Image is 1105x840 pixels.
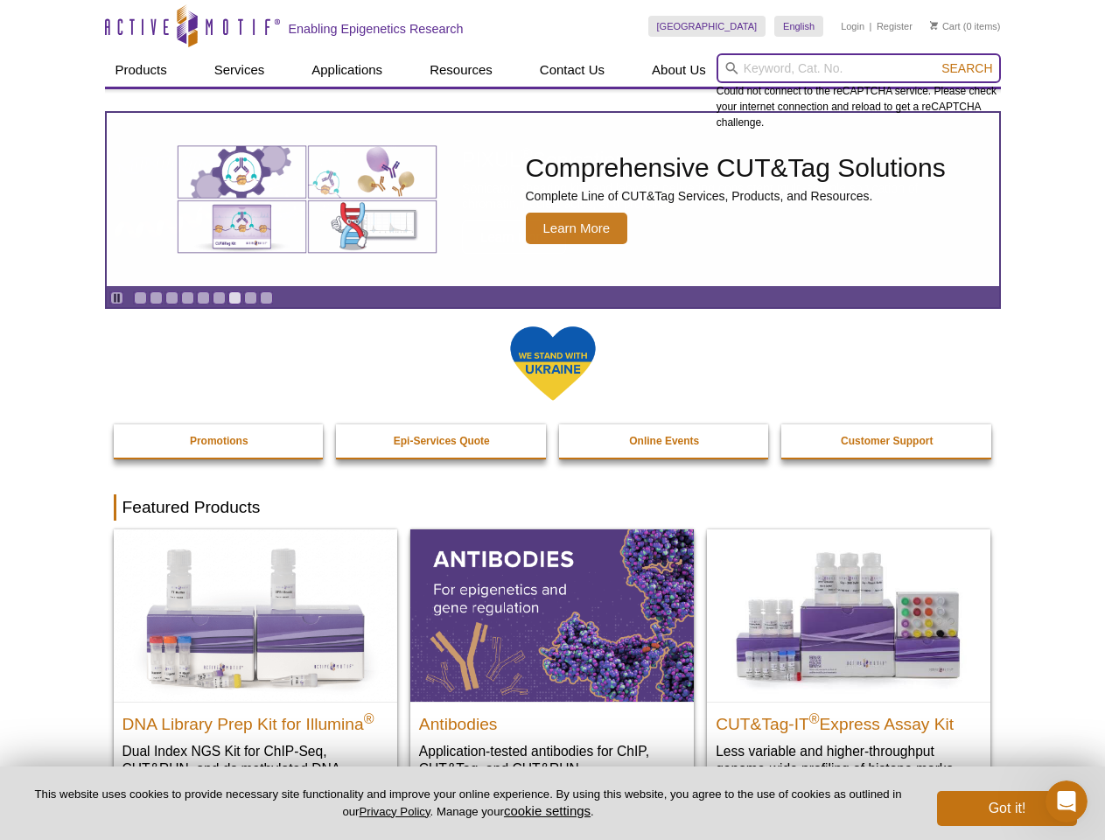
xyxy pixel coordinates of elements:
span: Search [941,61,992,75]
a: Cart [930,20,961,32]
p: Less variable and higher-throughput genome-wide profiling of histone marks​. [716,742,982,778]
h2: Comprehensive CUT&Tag Solutions [526,155,946,181]
img: DNA Library Prep Kit for Illumina [114,529,397,701]
a: Services [204,53,276,87]
a: Promotions [114,424,325,458]
article: Comprehensive CUT&Tag Solutions [107,113,999,286]
a: Applications [301,53,393,87]
a: Online Events [559,424,771,458]
p: Complete Line of CUT&Tag Services, Products, and Resources. [526,188,946,204]
a: DNA Library Prep Kit for Illumina DNA Library Prep Kit for Illumina® Dual Index NGS Kit for ChIP-... [114,529,397,812]
p: Application-tested antibodies for ChIP, CUT&Tag, and CUT&RUN. [419,742,685,778]
strong: Online Events [629,435,699,447]
a: Customer Support [781,424,993,458]
input: Keyword, Cat. No. [717,53,1001,83]
a: Resources [419,53,503,87]
button: Got it! [937,791,1077,826]
li: | [870,16,872,37]
div: Could not connect to the reCAPTCHA service. Please check your internet connection and reload to g... [717,53,1001,130]
a: Toggle autoplay [110,291,123,304]
a: Register [877,20,913,32]
a: [GEOGRAPHIC_DATA] [648,16,766,37]
h2: Enabling Epigenetics Research [289,21,464,37]
a: Various genetic charts and diagrams. Comprehensive CUT&Tag Solutions Complete Line of CUT&Tag Ser... [107,113,999,286]
a: Go to slide 7 [228,291,241,304]
a: All Antibodies Antibodies Application-tested antibodies for ChIP, CUT&Tag, and CUT&RUN. [410,529,694,794]
sup: ® [809,710,820,725]
a: Go to slide 3 [165,291,178,304]
button: cookie settings [504,803,591,818]
iframe: Intercom live chat [1046,780,1088,822]
h2: DNA Library Prep Kit for Illumina [122,707,388,733]
img: We Stand With Ukraine [509,325,597,402]
a: Epi-Services Quote [336,424,548,458]
a: Go to slide 9 [260,291,273,304]
a: Login [841,20,864,32]
img: CUT&Tag-IT® Express Assay Kit [707,529,990,701]
a: Privacy Policy [359,805,430,818]
strong: Customer Support [841,435,933,447]
a: Go to slide 8 [244,291,257,304]
p: This website uses cookies to provide necessary site functionality and improve your online experie... [28,787,908,820]
a: Go to slide 5 [197,291,210,304]
strong: Promotions [190,435,248,447]
a: English [774,16,823,37]
h2: Antibodies [419,707,685,733]
a: Go to slide 4 [181,291,194,304]
a: Go to slide 6 [213,291,226,304]
li: (0 items) [930,16,1001,37]
img: All Antibodies [410,529,694,701]
a: CUT&Tag-IT® Express Assay Kit CUT&Tag-IT®Express Assay Kit Less variable and higher-throughput ge... [707,529,990,794]
strong: Epi-Services Quote [394,435,490,447]
img: Your Cart [930,21,938,30]
a: Go to slide 2 [150,291,163,304]
sup: ® [364,710,374,725]
a: Go to slide 1 [134,291,147,304]
h2: Featured Products [114,494,992,521]
button: Search [936,60,997,76]
a: Contact Us [529,53,615,87]
a: About Us [641,53,717,87]
a: Products [105,53,178,87]
span: Learn More [526,213,628,244]
p: Dual Index NGS Kit for ChIP-Seq, CUT&RUN, and ds methylated DNA assays. [122,742,388,795]
h2: CUT&Tag-IT Express Assay Kit [716,707,982,733]
img: Various genetic charts and diagrams. [176,144,438,255]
